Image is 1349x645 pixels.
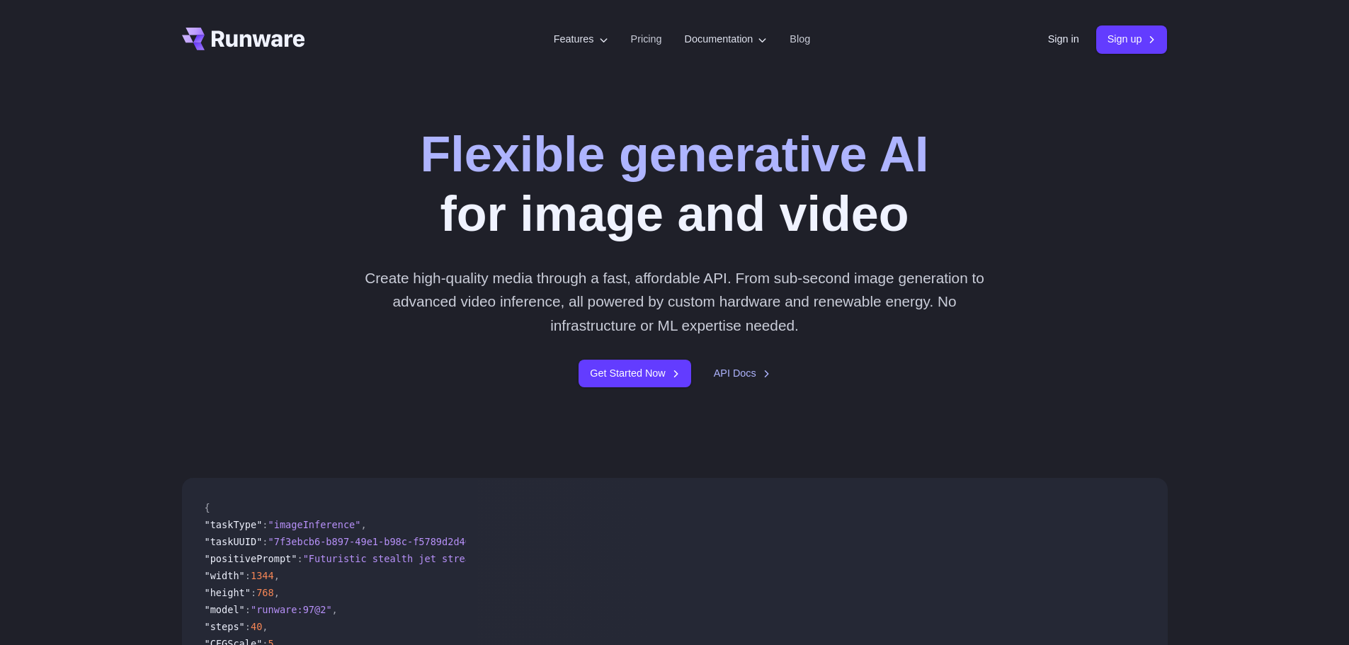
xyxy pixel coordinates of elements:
[579,360,690,387] a: Get Started Now
[268,536,489,547] span: "7f3ebcb6-b897-49e1-b98c-f5789d2d40d7"
[205,621,245,632] span: "steps"
[262,621,268,632] span: ,
[274,587,280,598] span: ,
[360,519,366,530] span: ,
[205,536,263,547] span: "taskUUID"
[251,604,332,615] span: "runware:97@2"
[790,31,810,47] a: Blog
[685,31,768,47] label: Documentation
[245,621,251,632] span: :
[332,604,338,615] span: ,
[182,28,305,50] a: Go to /
[303,553,831,564] span: "Futuristic stealth jet streaking through a neon-lit cityscape with glowing purple exhaust"
[205,502,210,513] span: {
[245,604,251,615] span: :
[251,587,256,598] span: :
[205,519,263,530] span: "taskType"
[205,553,297,564] span: "positivePrompt"
[1048,31,1079,47] a: Sign in
[359,266,990,337] p: Create high-quality media through a fast, affordable API. From sub-second image generation to adv...
[1096,25,1168,53] a: Sign up
[297,553,302,564] span: :
[245,570,251,581] span: :
[262,536,268,547] span: :
[554,31,608,47] label: Features
[256,587,274,598] span: 768
[420,127,928,182] strong: Flexible generative AI
[262,519,268,530] span: :
[420,125,928,244] h1: for image and video
[205,570,245,581] span: "width"
[274,570,280,581] span: ,
[714,365,770,382] a: API Docs
[251,570,274,581] span: 1344
[205,587,251,598] span: "height"
[631,31,662,47] a: Pricing
[268,519,361,530] span: "imageInference"
[205,604,245,615] span: "model"
[251,621,262,632] span: 40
